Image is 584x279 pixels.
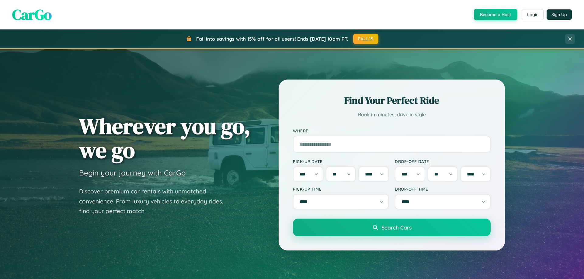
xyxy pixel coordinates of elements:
span: Search Cars [381,224,412,231]
button: Sign Up [547,9,572,20]
label: Where [293,128,491,133]
label: Pick-up Time [293,186,389,192]
label: Drop-off Time [395,186,491,192]
label: Pick-up Date [293,159,389,164]
h1: Wherever you go, we go [79,114,251,162]
h3: Begin your journey with CarGo [79,168,186,177]
span: CarGo [12,5,52,25]
h2: Find Your Perfect Ride [293,94,491,107]
button: Login [522,9,544,20]
span: Fall into savings with 15% off for all users! Ends [DATE] 10am PT. [196,36,349,42]
label: Drop-off Date [395,159,491,164]
p: Discover premium car rentals with unmatched convenience. From luxury vehicles to everyday rides, ... [79,186,231,216]
button: Become a Host [474,9,517,20]
p: Book in minutes, drive in style [293,110,491,119]
button: Search Cars [293,219,491,236]
button: FALL15 [353,34,379,44]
